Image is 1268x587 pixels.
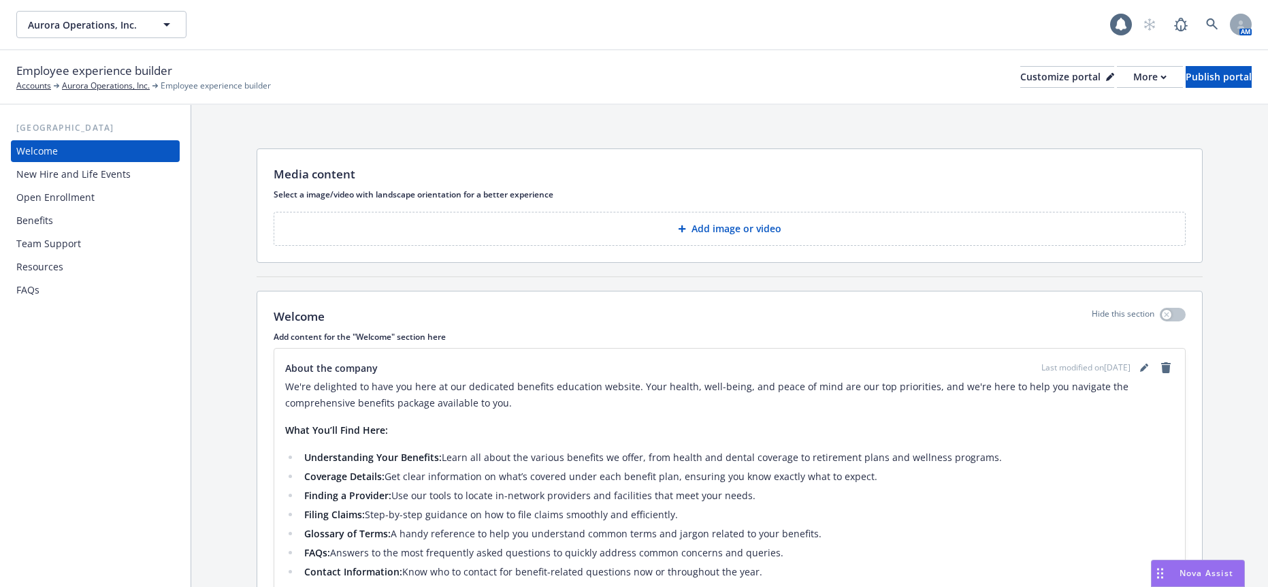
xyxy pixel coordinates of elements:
li: Step-by-step guidance on how to file claims smoothly and efficiently. [300,507,1174,523]
a: Team Support [11,233,180,255]
p: Hide this section [1092,308,1154,326]
strong: Finding a Provider: [304,489,391,502]
a: New Hire and Life Events [11,163,180,185]
a: Welcome [11,140,180,162]
a: Resources [11,256,180,278]
strong: Understanding Your Benefits: [304,451,442,464]
button: Publish portal [1186,66,1252,88]
p: Welcome [274,308,325,326]
li: Learn all about the various benefits we offer, from health and dental coverage to retirement plan... [300,449,1174,466]
button: Nova Assist [1151,560,1245,587]
strong: Glossary of Terms: [304,527,391,540]
strong: What You’ll Find Here: [285,424,388,437]
span: Last modified on [DATE] [1041,362,1131,374]
li: Answers to the most frequently asked questions to quickly address common concerns and queries. [300,545,1174,561]
a: editPencil [1136,360,1152,376]
div: More [1133,67,1167,87]
div: Team Support [16,233,81,255]
span: Aurora Operations, Inc. [28,18,146,32]
button: Customize portal [1020,66,1114,88]
div: Publish portal [1186,67,1252,87]
div: Benefits [16,210,53,232]
div: [GEOGRAPHIC_DATA] [11,121,180,135]
li: Know who to contact for benefit-related questions now or throughout the year. [300,564,1174,580]
button: Add image or video [274,212,1186,246]
a: Search [1199,11,1226,38]
div: Customize portal [1020,67,1114,87]
div: Resources [16,256,63,278]
p: Add image or video [692,222,781,236]
a: remove [1158,360,1174,376]
button: More [1117,66,1183,88]
div: New Hire and Life Events [16,163,131,185]
a: Report a Bug [1167,11,1194,38]
a: Accounts [16,80,51,92]
li: Get clear information on what’s covered under each benefit plan, ensuring you know exactly what t... [300,469,1174,485]
strong: FAQs: [304,546,330,559]
a: Open Enrollment [11,187,180,208]
strong: Filing Claims: [304,508,365,521]
div: FAQs [16,279,39,301]
div: Welcome [16,140,58,162]
div: Open Enrollment [16,187,95,208]
a: Aurora Operations, Inc. [62,80,150,92]
div: Drag to move [1152,560,1169,586]
span: Employee experience builder [161,80,271,92]
p: Select a image/video with landscape orientation for a better experience [274,189,1186,200]
button: Aurora Operations, Inc. [16,11,186,38]
a: FAQs [11,279,180,301]
li: Use our tools to locate in-network providers and facilities that meet your needs. [300,488,1174,504]
p: Add content for the "Welcome" section here [274,331,1186,343]
li: A handy reference to help you understand common terms and jargon related to your benefits. [300,526,1174,542]
p: Media content [274,165,355,183]
a: Benefits [11,210,180,232]
span: Nova Assist [1180,567,1233,579]
strong: Coverage Details: [304,470,385,483]
span: Employee experience builder [16,62,172,80]
strong: Contact Information: [304,565,402,578]
p: We're delighted to have you here at our dedicated benefits education website. Your health, well-b... [285,379,1174,411]
a: Start snowing [1136,11,1163,38]
span: About the company [285,361,378,375]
